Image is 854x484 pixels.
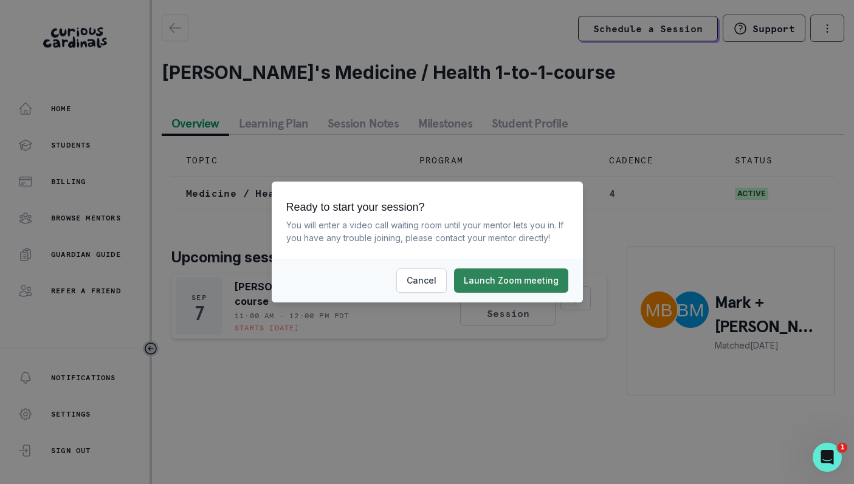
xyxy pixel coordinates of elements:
[454,268,568,293] button: Launch Zoom meeting
[286,201,568,214] h3: Ready to start your session?
[838,443,847,452] span: 1
[813,443,842,472] iframe: Intercom live chat
[396,268,447,293] button: Cancel
[286,219,568,244] p: You will enter a video call waiting room until your mentor lets you in. If you have any trouble j...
